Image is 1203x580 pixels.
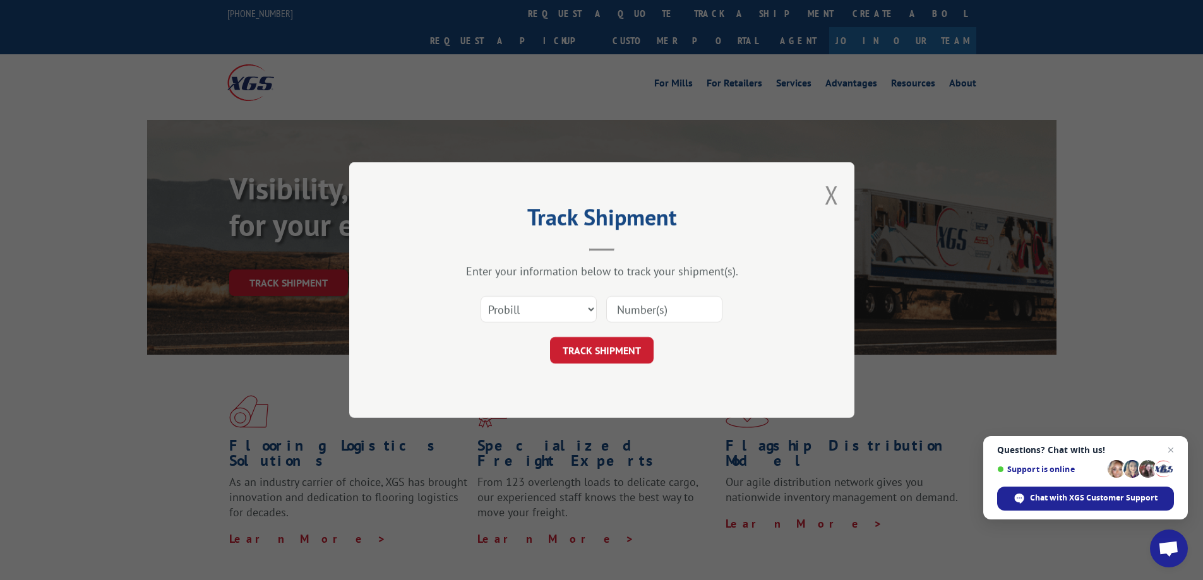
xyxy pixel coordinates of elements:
input: Number(s) [606,296,722,323]
span: Questions? Chat with us! [997,445,1174,455]
h2: Track Shipment [412,208,791,232]
div: Enter your information below to track your shipment(s). [412,264,791,278]
button: TRACK SHIPMENT [550,337,654,364]
button: Close modal [825,178,839,211]
span: Chat with XGS Customer Support [1030,492,1158,504]
span: Support is online [997,465,1103,474]
div: Open chat [1150,530,1188,567]
span: Close chat [1163,442,1178,458]
div: Chat with XGS Customer Support [997,487,1174,511]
